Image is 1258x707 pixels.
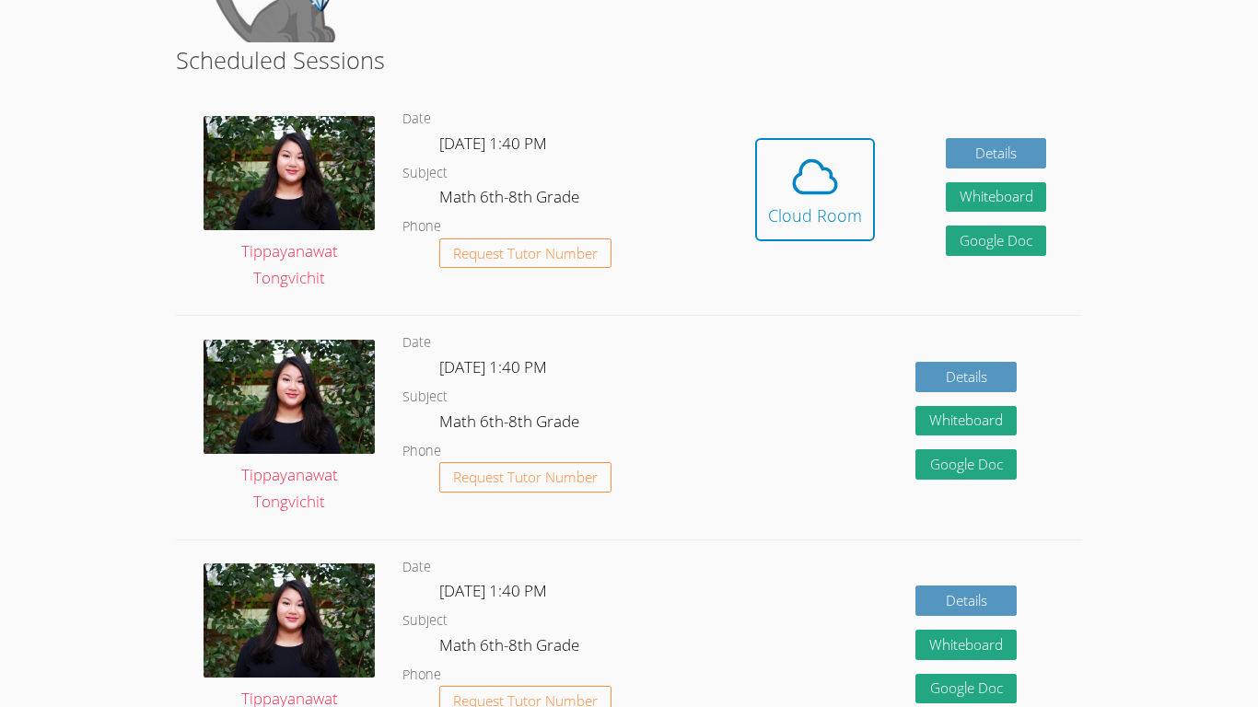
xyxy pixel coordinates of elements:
button: Cloud Room [755,138,875,241]
button: Request Tutor Number [439,462,612,493]
a: Tippayanawat Tongvichit [204,340,375,516]
dt: Phone [402,440,441,463]
dd: Math 6th-8th Grade [439,632,583,664]
button: Whiteboard [915,630,1017,660]
a: Details [915,585,1017,616]
dt: Subject [402,609,448,632]
span: [DATE] 1:40 PM [439,356,547,377]
span: [DATE] 1:40 PM [439,580,547,601]
dt: Date [402,331,431,354]
a: Google Doc [915,449,1017,480]
button: Whiteboard [915,406,1017,436]
a: Google Doc [946,226,1047,256]
img: IMG_0561.jpeg [204,340,375,454]
dt: Phone [402,215,441,238]
dt: Date [402,556,431,579]
div: Cloud Room [768,203,862,228]
h2: Scheduled Sessions [176,42,1082,77]
a: Tippayanawat Tongvichit [204,116,375,292]
dd: Math 6th-8th Grade [439,409,583,440]
dt: Phone [402,664,441,687]
button: Request Tutor Number [439,238,612,269]
a: Google Doc [915,674,1017,704]
dt: Subject [402,386,448,409]
button: Whiteboard [946,182,1047,213]
dt: Date [402,108,431,131]
span: Request Tutor Number [453,247,598,261]
img: IMG_0561.jpeg [204,116,375,230]
dd: Math 6th-8th Grade [439,184,583,215]
img: IMG_0561.jpeg [204,563,375,678]
span: [DATE] 1:40 PM [439,133,547,154]
dt: Subject [402,162,448,185]
a: Details [946,138,1047,168]
a: Details [915,362,1017,392]
span: Request Tutor Number [453,470,598,484]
